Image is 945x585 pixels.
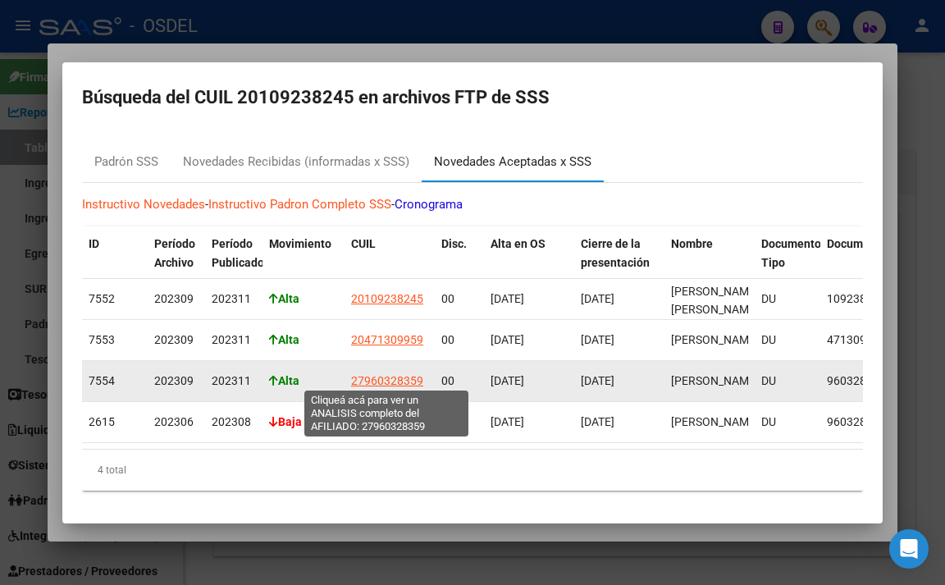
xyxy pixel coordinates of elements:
[827,372,904,391] div: 96032835
[89,415,115,428] span: 2615
[269,333,299,346] strong: Alta
[435,226,484,299] datatable-header-cell: Disc.
[82,197,205,212] a: Instructivo Novedades
[761,290,814,308] div: DU
[820,226,911,299] datatable-header-cell: Documento
[491,292,524,305] span: [DATE]
[671,374,759,387] span: [PERSON_NAME]
[581,415,614,428] span: [DATE]
[269,292,299,305] strong: Alta
[755,226,820,299] datatable-header-cell: Documento Tipo
[154,333,194,346] span: 202309
[345,226,435,299] datatable-header-cell: CUIL
[269,237,331,250] span: Movimiento
[761,237,821,269] span: Documento Tipo
[827,331,904,350] div: 47130995
[664,226,755,299] datatable-header-cell: Nombre
[761,413,814,432] div: DU
[441,331,477,350] div: 00
[82,226,148,299] datatable-header-cell: ID
[212,374,251,387] span: 202311
[82,195,863,214] p: - -
[491,237,546,250] span: Alta en OS
[441,372,477,391] div: 00
[269,374,299,387] strong: Alta
[89,237,99,250] span: ID
[581,374,614,387] span: [DATE]
[148,226,205,299] datatable-header-cell: Período Archivo
[671,415,759,428] span: [PERSON_NAME]
[491,333,524,346] span: [DATE]
[351,292,423,305] span: 20109238245
[183,153,409,171] div: Novedades Recibidas (informadas x SSS)
[82,82,863,113] h2: Búsqueda del CUIL 20109238245 en archivos FTP de SSS
[395,197,463,212] a: Cronograma
[671,333,759,346] span: [PERSON_NAME]
[154,237,195,269] span: Período Archivo
[212,237,264,269] span: Período Publicado
[484,226,574,299] datatable-header-cell: Alta en OS
[212,415,251,428] span: 202308
[671,237,713,250] span: Nombre
[208,197,391,212] a: Instructivo Padron Completo SSS
[154,415,194,428] span: 202306
[491,415,524,428] span: [DATE]
[581,292,614,305] span: [DATE]
[351,333,423,346] span: 20471309959
[434,153,591,171] div: Novedades Aceptadas x SSS
[574,226,664,299] datatable-header-cell: Cierre de la presentación
[827,237,887,250] span: Documento
[671,285,759,317] span: [PERSON_NAME] [PERSON_NAME]
[269,415,302,428] strong: Baja
[581,333,614,346] span: [DATE]
[351,374,423,387] span: 27960328359
[262,226,345,299] datatable-header-cell: Movimiento
[82,450,863,491] div: 4 total
[351,415,423,428] span: 27960328359
[212,333,251,346] span: 202311
[154,374,194,387] span: 202309
[491,374,524,387] span: [DATE]
[441,413,477,432] div: 00
[441,290,477,308] div: 00
[581,237,650,269] span: Cierre de la presentación
[761,372,814,391] div: DU
[351,237,376,250] span: CUIL
[89,374,115,387] span: 7554
[889,529,929,569] div: Open Intercom Messenger
[441,237,467,250] span: Disc.
[94,153,158,171] div: Padrón SSS
[205,226,262,299] datatable-header-cell: Período Publicado
[89,292,115,305] span: 7552
[212,292,251,305] span: 202311
[154,292,194,305] span: 202309
[827,290,904,308] div: 10923824
[89,333,115,346] span: 7553
[761,331,814,350] div: DU
[827,413,904,432] div: 96032835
